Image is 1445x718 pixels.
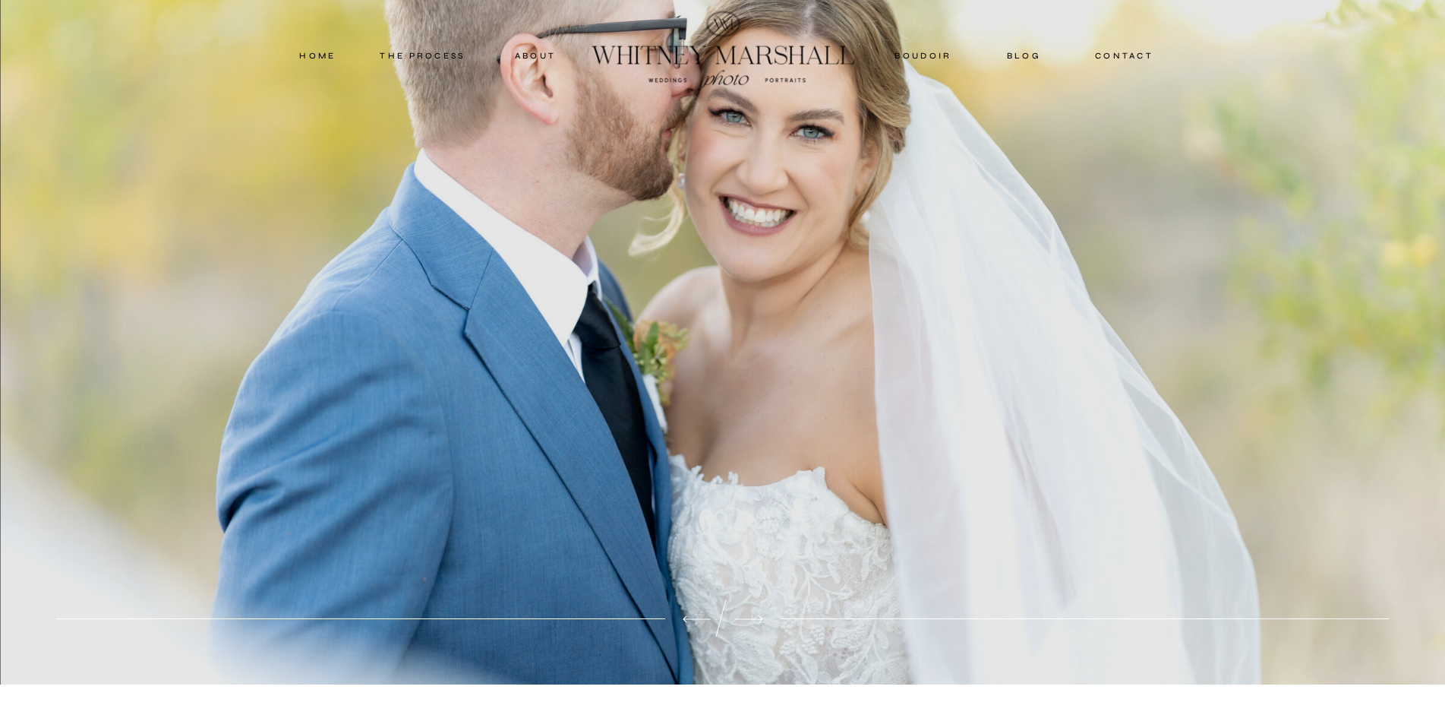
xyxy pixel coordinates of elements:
[991,49,1058,62] a: blog
[286,49,351,62] a: home
[893,49,954,62] a: boudoir
[498,49,573,62] a: about
[1089,49,1160,62] a: contact
[377,49,469,62] a: THE PROCESS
